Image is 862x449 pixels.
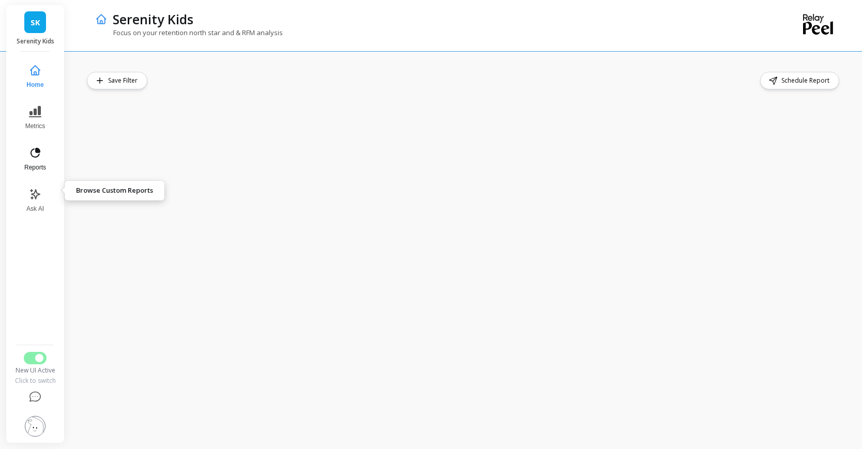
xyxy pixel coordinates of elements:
button: Save Filter [87,72,147,89]
button: Help [14,385,56,410]
button: Ask AI [18,182,52,219]
p: Serenity Kids [17,37,54,45]
p: Focus on your retention north star and & RFM analysis [95,28,283,37]
span: Save Filter [108,75,141,86]
span: Metrics [25,122,46,130]
button: Schedule Report [760,72,839,89]
button: Switch to Legacy UI [24,352,47,364]
div: Click to switch [14,377,56,385]
span: Ask AI [26,205,44,213]
button: Settings [14,410,56,443]
p: Serenity Kids [113,10,193,28]
button: Metrics [18,99,52,136]
div: New UI Active [14,366,56,375]
span: Reports [24,163,46,172]
span: Schedule Report [781,75,833,86]
iframe: Omni Embed [87,98,841,428]
img: profile picture [25,416,46,437]
button: Home [18,58,52,95]
span: Home [26,81,43,89]
span: SK [31,17,40,28]
button: Reports [18,141,52,178]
